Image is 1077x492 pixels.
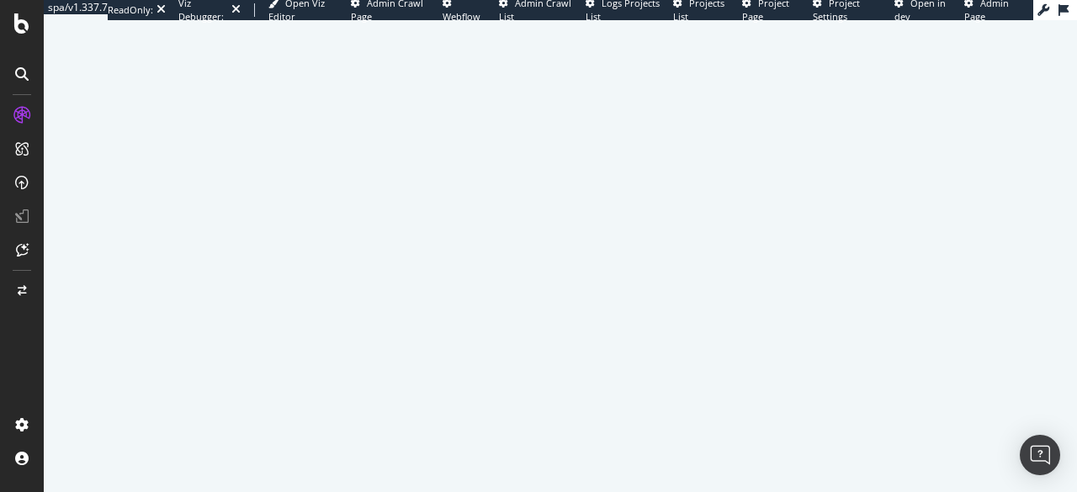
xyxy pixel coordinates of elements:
[1020,435,1060,475] div: Open Intercom Messenger
[443,10,480,23] span: Webflow
[108,3,153,17] div: ReadOnly:
[500,213,621,273] div: animation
